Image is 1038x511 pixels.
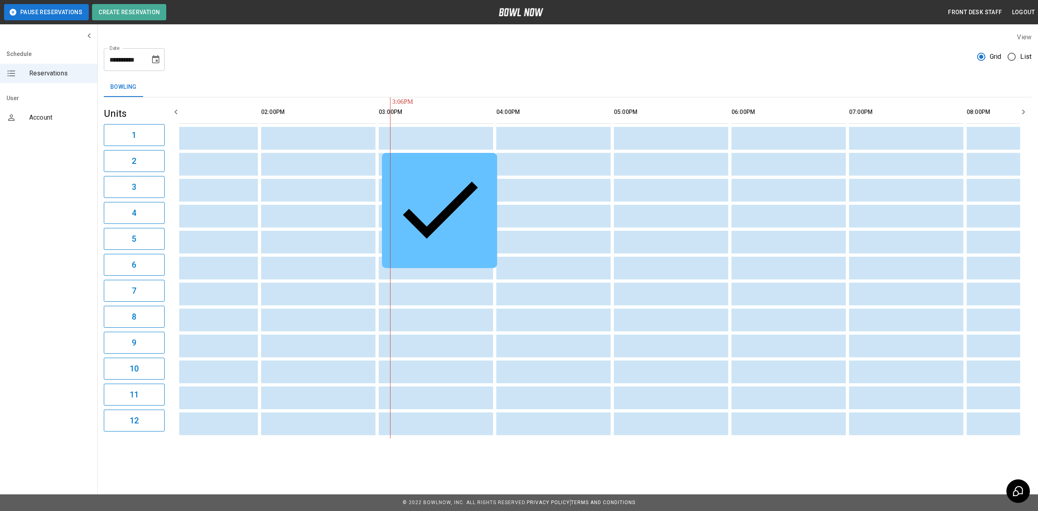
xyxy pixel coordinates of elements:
[261,101,375,124] th: 02:00PM
[132,284,136,297] h6: 7
[132,310,136,323] h6: 8
[1020,52,1032,62] span: List
[4,4,89,20] button: Pause Reservations
[132,155,136,167] h6: 2
[130,362,139,375] h6: 10
[527,500,570,505] a: Privacy Policy
[132,180,136,193] h6: 3
[148,52,164,68] button: Choose date, selected date is Aug 10, 2025
[104,150,165,172] button: 2
[990,52,1002,62] span: Grid
[104,280,165,302] button: 7
[29,69,91,78] span: Reservations
[29,113,91,122] span: Account
[132,258,136,271] h6: 6
[390,98,392,105] span: 3:06PM
[132,336,136,349] h6: 9
[104,306,165,328] button: 8
[104,77,143,97] button: Bowling
[130,414,139,427] h6: 12
[130,388,139,401] h6: 11
[104,77,1032,97] div: inventory tabs
[132,232,136,245] h6: 5
[104,228,165,250] button: 5
[499,8,543,16] img: logo
[104,202,165,224] button: 4
[104,410,165,432] button: 12
[104,124,165,146] button: 1
[1009,5,1038,20] button: Logout
[144,101,258,124] th: 01:00PM
[1017,33,1032,41] label: View
[132,129,136,142] h6: 1
[403,500,527,505] span: © 2022 BowlNow, Inc. All Rights Reserved.
[92,4,166,20] button: Create Reservation
[388,159,491,262] div: [PERSON_NAME]
[104,107,165,120] h5: Units
[571,500,635,505] a: Terms and Conditions
[104,254,165,276] button: 6
[104,176,165,198] button: 3
[945,5,1005,20] button: Front Desk Staff
[104,332,165,354] button: 9
[104,358,165,380] button: 10
[104,384,165,406] button: 11
[132,206,136,219] h6: 4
